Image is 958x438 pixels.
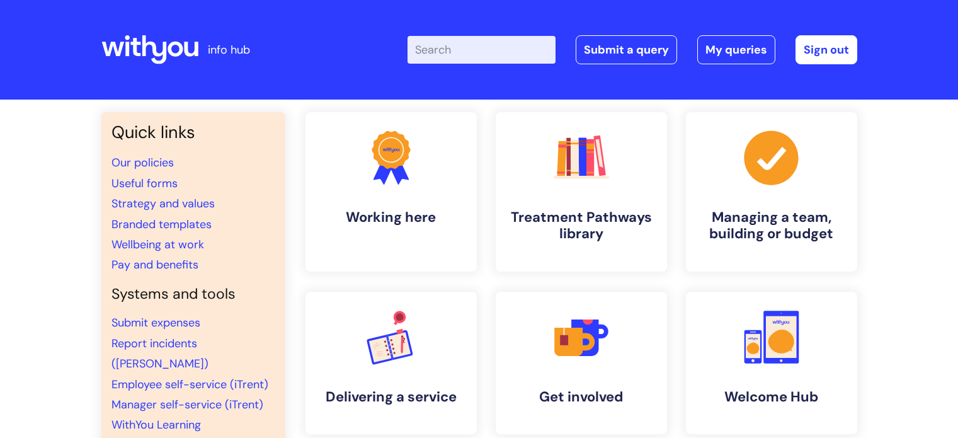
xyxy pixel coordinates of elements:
h4: Systems and tools [111,285,275,303]
h4: Managing a team, building or budget [696,209,847,243]
a: Manager self-service (iTrent) [111,397,263,412]
div: | - [408,35,857,64]
h4: Get involved [506,389,657,405]
h4: Treatment Pathways library [506,209,657,243]
a: Employee self-service (iTrent) [111,377,268,392]
a: Working here [305,112,477,272]
a: Treatment Pathways library [496,112,667,272]
p: info hub [208,40,250,60]
a: Get involved [496,292,667,434]
a: Welcome Hub [686,292,857,434]
h4: Welcome Hub [696,389,847,405]
a: Submit expenses [111,315,200,330]
a: Strategy and values [111,196,215,211]
a: Pay and benefits [111,257,198,272]
a: Branded templates [111,217,212,232]
a: My queries [697,35,775,64]
a: Sign out [795,35,857,64]
a: Wellbeing at work [111,237,204,252]
h3: Quick links [111,122,275,142]
a: Submit a query [576,35,677,64]
h4: Working here [316,209,467,226]
h4: Delivering a service [316,389,467,405]
input: Search [408,36,556,64]
a: Useful forms [111,176,178,191]
a: Delivering a service [305,292,477,434]
a: Managing a team, building or budget [686,112,857,272]
a: Our policies [111,155,174,170]
a: Report incidents ([PERSON_NAME]) [111,336,208,371]
a: WithYou Learning [111,417,201,432]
